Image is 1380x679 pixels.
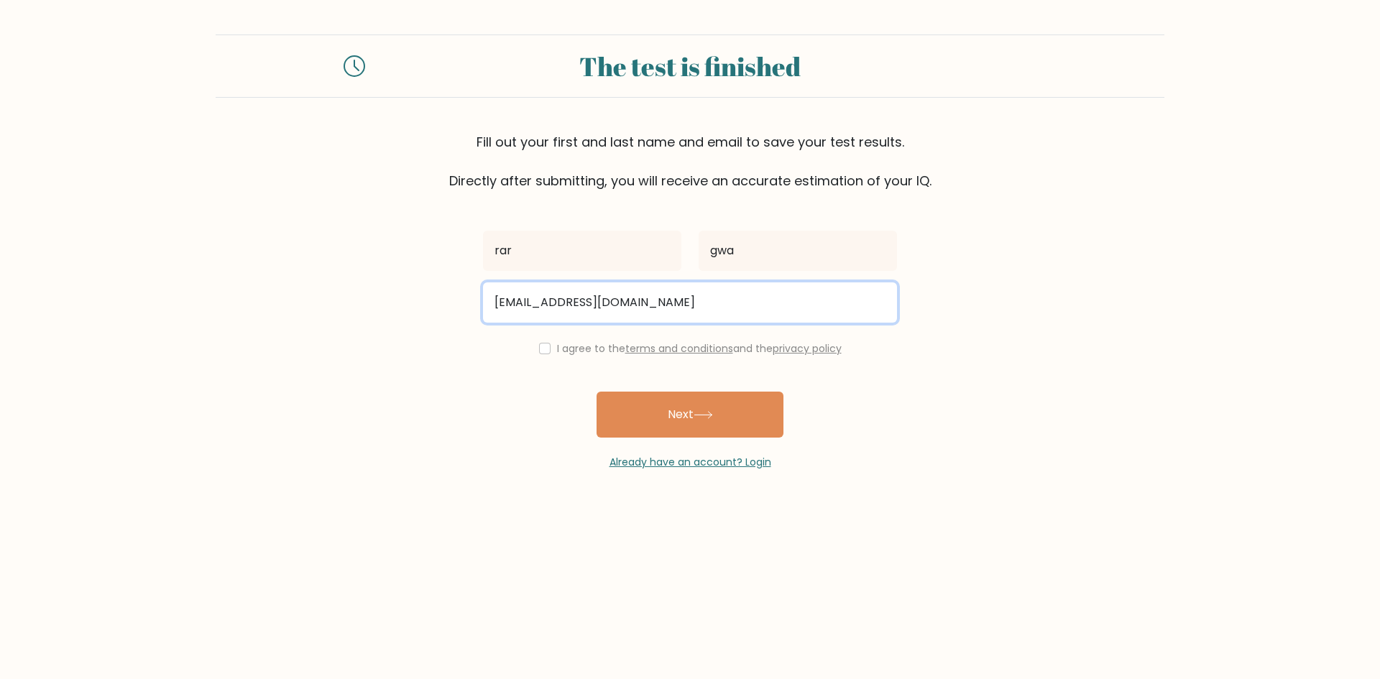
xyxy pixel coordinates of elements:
input: First name [483,231,681,271]
div: The test is finished [382,47,998,86]
a: Already have an account? Login [609,455,771,469]
a: privacy policy [773,341,842,356]
div: Fill out your first and last name and email to save your test results. Directly after submitting,... [216,132,1164,190]
button: Next [597,392,783,438]
label: I agree to the and the [557,341,842,356]
input: Last name [699,231,897,271]
input: Email [483,282,897,323]
a: terms and conditions [625,341,733,356]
